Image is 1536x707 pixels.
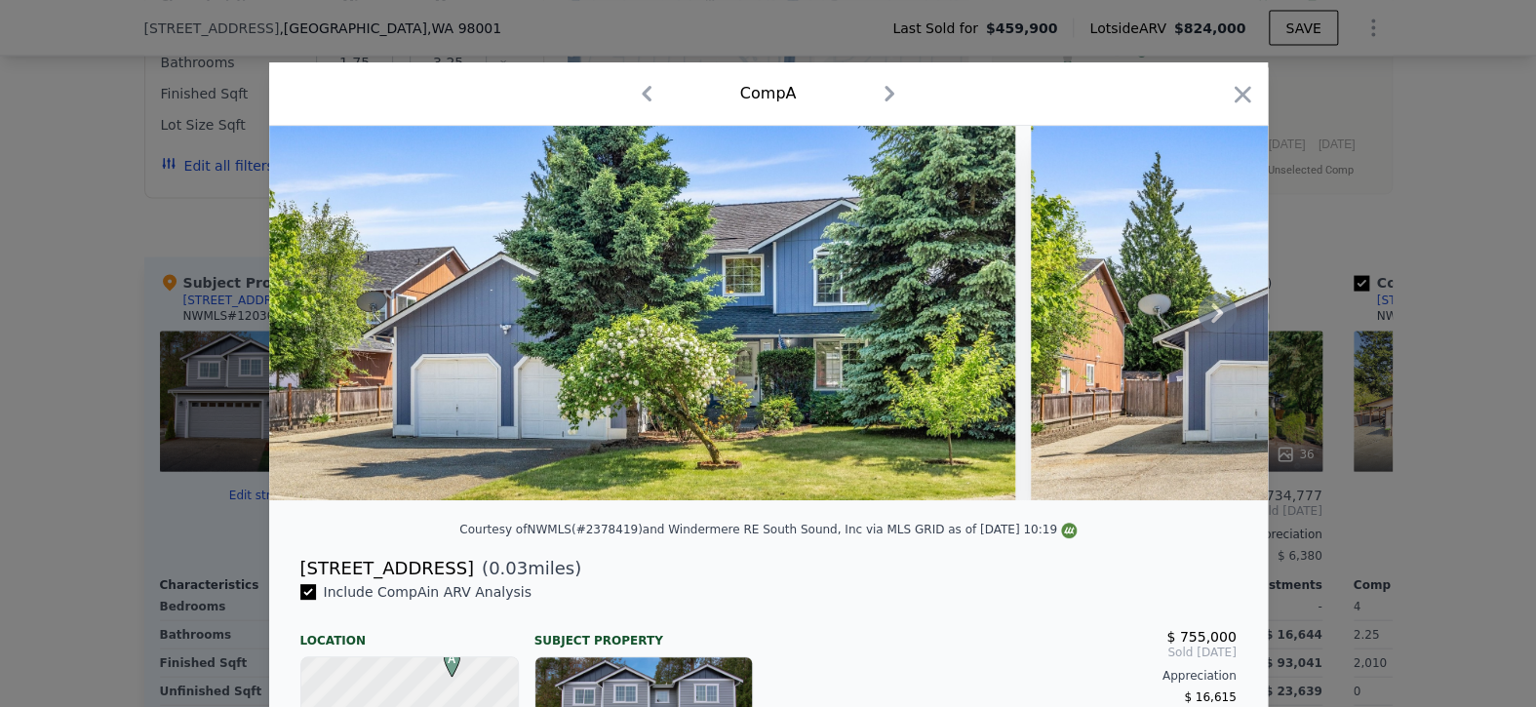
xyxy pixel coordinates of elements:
[489,558,528,578] span: 0.03
[1166,629,1236,645] span: $ 755,000
[269,126,1015,500] img: Property Img
[1184,690,1236,704] span: $ 16,615
[459,523,1077,536] div: Courtesy of NWMLS (#2378419) and Windermere RE South Sound, Inc via MLS GRID as of [DATE] 10:19
[740,82,797,105] div: Comp A
[300,555,474,582] div: [STREET_ADDRESS]
[474,555,581,582] span: ( miles)
[316,584,539,600] span: Include Comp A in ARV Analysis
[534,617,753,648] div: Subject Property
[784,645,1237,660] span: Sold [DATE]
[439,650,451,662] div: A
[300,617,519,648] div: Location
[439,650,465,668] span: A
[1061,523,1077,538] img: NWMLS Logo
[784,668,1237,684] div: Appreciation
